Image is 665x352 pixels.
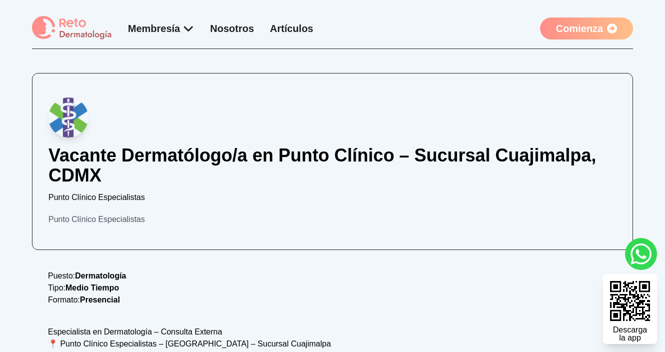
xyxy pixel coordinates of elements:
span: Dermatología [75,271,126,280]
a: Comienza [540,17,633,39]
a: Nosotros [210,23,254,34]
p: Punto Clínico Especialistas [48,191,617,203]
a: Artículos [270,23,313,34]
span: Presencial [80,295,120,304]
p: Puesto: [48,270,617,282]
h1: Vacante Dermatólogo/a en Punto Clínico – Sucursal Cuajimalpa, CDMX [48,145,617,185]
img: Logo [48,97,88,137]
p: Tipo: [48,282,617,294]
span: Medio Tiempo [65,283,119,292]
a: whatsapp button [625,238,657,270]
p: Formato: [48,294,617,306]
div: Membresía [128,21,194,35]
div: Descarga la app [613,326,647,342]
div: Punto Clínico Especialistas [48,213,617,225]
img: logo Reto dermatología [32,16,112,40]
